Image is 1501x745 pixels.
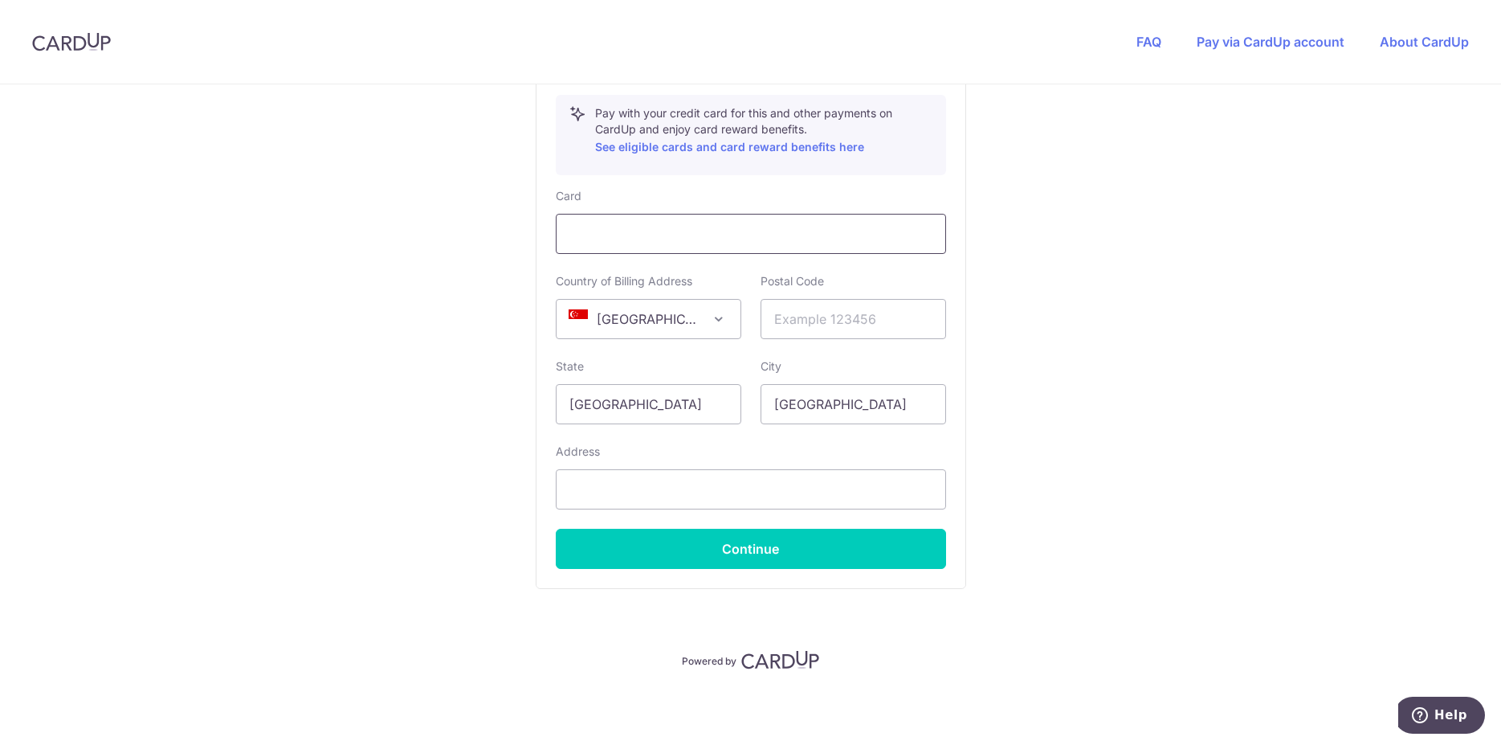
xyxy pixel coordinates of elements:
[569,224,932,244] iframe: Secure card payment input frame
[1136,34,1161,50] a: FAQ
[557,300,740,338] span: Singapore
[1398,697,1485,737] iframe: Opens a widget where you can find more information
[32,32,111,51] img: CardUp
[741,650,820,669] img: CardUp
[682,652,736,668] p: Powered by
[556,358,584,375] label: State
[761,358,781,375] label: City
[1197,34,1344,50] a: Pay via CardUp account
[556,529,946,569] button: Continue
[761,299,946,339] input: Example 123456
[761,273,824,289] label: Postal Code
[556,444,600,460] label: Address
[1380,34,1469,50] a: About CardUp
[595,140,864,154] a: See eligible cards and card reward benefits here
[556,299,741,339] span: Singapore
[556,188,581,204] label: Card
[595,105,932,157] p: Pay with your credit card for this and other payments on CardUp and enjoy card reward benefits.
[556,273,692,289] label: Country of Billing Address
